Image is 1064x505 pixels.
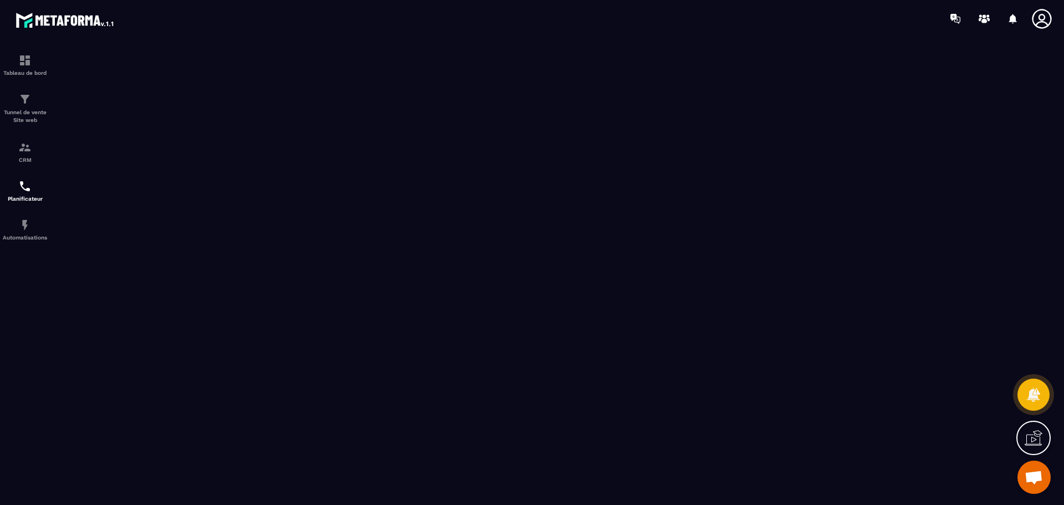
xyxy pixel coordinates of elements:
a: automationsautomationsAutomatisations [3,210,47,249]
a: schedulerschedulerPlanificateur [3,171,47,210]
img: scheduler [18,180,32,193]
img: logo [16,10,115,30]
img: formation [18,54,32,67]
img: formation [18,141,32,154]
p: Automatisations [3,234,47,241]
p: Tunnel de vente Site web [3,109,47,124]
img: automations [18,218,32,232]
p: CRM [3,157,47,163]
p: Planificateur [3,196,47,202]
div: Ouvrir le chat [1017,461,1051,494]
a: formationformationCRM [3,132,47,171]
a: formationformationTunnel de vente Site web [3,84,47,132]
img: formation [18,93,32,106]
a: formationformationTableau de bord [3,45,47,84]
p: Tableau de bord [3,70,47,76]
